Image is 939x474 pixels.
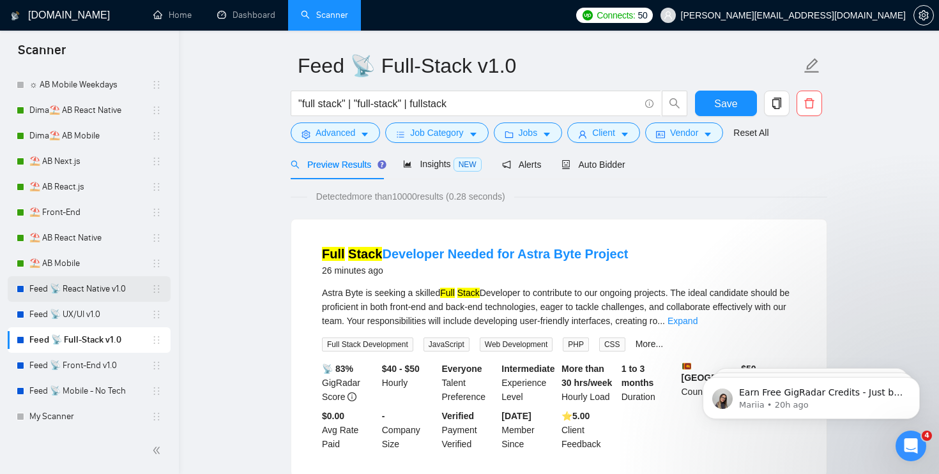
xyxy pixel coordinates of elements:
[29,123,151,149] a: Dima⛱️ AB Mobile
[505,130,514,139] span: folder
[8,327,171,353] li: Feed 📡 Full-Stack v1.0
[896,431,926,461] iframe: Intercom live chat
[499,409,559,451] div: Member Since
[542,130,551,139] span: caret-down
[385,122,488,143] button: barsJob Categorycaret-down
[914,10,933,20] span: setting
[501,364,554,374] b: Intermediate
[29,404,151,429] a: My Scanner
[217,10,275,20] a: dashboardDashboard
[29,302,151,327] a: Feed 📡 UX/UI v1.0
[8,302,171,327] li: Feed 📡 UX/UI v1.0
[597,8,635,22] span: Connects:
[29,327,151,353] a: Feed 📡 Full-Stack v1.0
[319,409,379,451] div: Avg Rate Paid
[563,337,589,352] span: PHP
[360,130,369,139] span: caret-down
[519,126,538,140] span: Jobs
[636,339,664,349] a: More...
[322,263,628,278] div: 26 minutes ago
[348,247,382,261] mark: Stack
[410,126,463,140] span: Job Category
[561,411,590,421] b: ⭐️ 5.00
[683,350,939,440] iframe: Intercom notifications message
[583,10,593,20] img: upwork-logo.png
[804,57,820,74] span: edit
[396,130,405,139] span: bars
[29,353,151,378] a: Feed 📡 Front-End v1.0
[454,158,482,172] span: NEW
[439,362,500,404] div: Talent Preference
[8,123,171,149] li: Dima⛱️ AB Mobile
[151,335,162,345] span: holder
[662,91,687,116] button: search
[8,404,171,429] li: My Scanner
[8,72,171,98] li: ☼ AB Mobile Weekdays
[559,362,619,404] div: Hourly Load
[645,100,653,108] span: info-circle
[442,411,475,421] b: Verified
[153,10,192,20] a: homeHome
[561,160,570,169] span: robot
[298,96,639,112] input: Search Freelance Jobs...
[620,130,629,139] span: caret-down
[403,159,481,169] span: Insights
[298,50,801,82] input: Scanner name...
[599,337,625,352] span: CSS
[322,247,345,261] mark: Full
[668,316,698,326] a: Expand
[301,10,348,20] a: searchScanner
[502,159,542,170] span: Alerts
[29,149,151,174] a: ⛱️ AB Next.js
[382,411,385,421] b: -
[376,159,388,170] div: Tooltip anchor
[714,96,737,112] span: Save
[151,80,162,90] span: holder
[638,8,648,22] span: 50
[307,189,514,204] span: Detected more than 10000 results (0.28 seconds)
[765,98,789,109] span: copy
[151,131,162,141] span: holder
[695,91,757,116] button: Save
[501,411,531,421] b: [DATE]
[347,392,356,401] span: info-circle
[11,6,20,26] img: logo
[682,362,691,371] img: 🇱🇰
[379,362,439,404] div: Hourly
[913,5,934,26] button: setting
[657,316,665,326] span: ...
[662,98,687,109] span: search
[499,362,559,404] div: Experience Level
[152,444,165,457] span: double-left
[440,288,455,298] mark: Full
[8,225,171,251] li: ⛱️ AB React Native
[8,251,171,276] li: ⛱️ AB Mobile
[319,362,379,404] div: GigRadar Score
[578,130,587,139] span: user
[8,98,171,123] li: Dima⛱️ AB React Native
[322,411,344,421] b: $0.00
[8,149,171,174] li: ⛱️ AB Next.js
[151,309,162,320] span: holder
[682,362,777,383] b: [GEOGRAPHIC_DATA]
[494,122,563,143] button: folderJobscaret-down
[29,72,151,98] a: ☼ AB Mobile Weekdays
[703,130,712,139] span: caret-down
[797,98,821,109] span: delete
[151,386,162,396] span: holder
[502,160,511,169] span: notification
[29,378,151,404] a: Feed 📡 Mobile - No Tech
[291,122,380,143] button: settingAdvancedcaret-down
[151,233,162,243] span: holder
[29,174,151,200] a: ⛱️ AB React.js
[664,11,673,20] span: user
[291,160,300,169] span: search
[561,159,625,170] span: Auto Bidder
[322,337,413,352] span: Full Stack Development
[622,364,654,388] b: 1 to 3 months
[8,200,171,225] li: ⛱️ Front-End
